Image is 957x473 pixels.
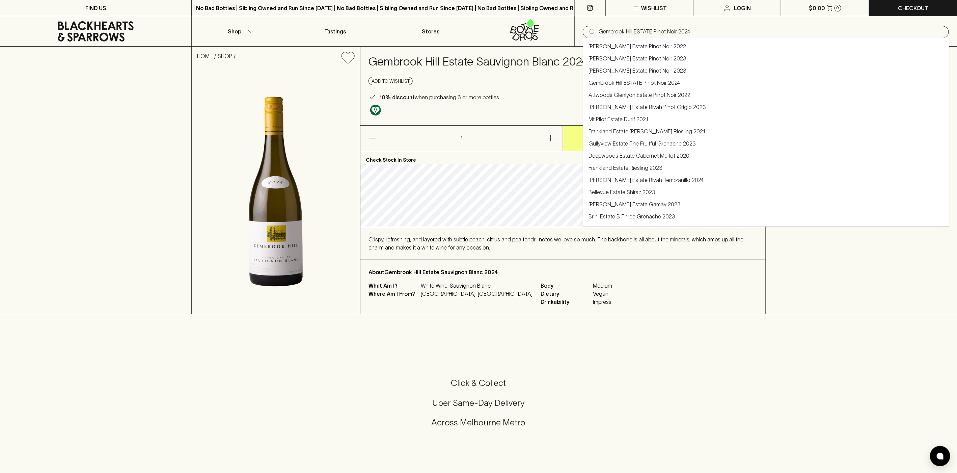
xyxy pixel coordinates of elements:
[809,4,825,12] p: $0.00
[324,27,346,35] p: Tastings
[589,212,675,220] a: Brini Estate B Three Grenache 2023
[368,290,419,298] p: Where Am I From?
[368,236,743,251] span: Crispy, refreshing, and layered with subtle peach, citrus and pea tendril notes we love so much. ...
[589,225,787,233] a: Brini Estate [PERSON_NAME] Old [PERSON_NAME] Vine Grenach Grenache 2021
[228,27,241,35] p: Shop
[734,4,751,12] p: Login
[589,139,696,148] a: Gullyview Estate The Fruitful Grenache 2023
[421,282,532,290] p: White Wine, Sauvignon Blanc
[589,79,680,87] a: Gembrook Hill ESTATE Pinot Noir 2024
[589,176,704,184] a: [PERSON_NAME] Estate Rivah Tempranillo 2024
[192,16,287,46] button: Shop
[641,4,667,12] p: Wishlist
[339,49,357,67] button: Add to wishlist
[589,115,648,123] a: Mt Pilot Estate Durif 2021
[563,126,765,151] button: ADD TO CART
[192,69,360,314] img: 41389.png
[379,93,499,101] p: when purchasing 6 or more bottles
[85,4,106,12] p: FIND US
[541,298,591,306] span: Drinkability
[368,77,413,85] button: Add to wishlist
[383,16,478,46] a: Stores
[589,91,690,99] a: Attwoods Glenlyon Estate Pinot Noir 2022
[593,282,612,290] span: Medium
[599,26,944,37] input: Try "Pinot noir"
[421,290,532,298] p: [GEOGRAPHIC_DATA], [GEOGRAPHIC_DATA]
[589,188,655,196] a: Bellevue Estate Shiraz 2023
[379,94,415,100] b: 10% discount
[218,53,232,59] a: SHOP
[589,127,705,135] a: Frankland Estate [PERSON_NAME] Riesling 2024
[541,290,591,298] span: Dietary
[370,105,381,115] img: Vegan
[360,151,765,164] p: Check Stock In Store
[368,55,713,69] h4: Gembrook Hill Estate Sauvignon Blanc 2024
[368,103,383,117] a: Made without the use of any animal products.
[589,42,686,50] a: [PERSON_NAME] Estate Pinot Noir 2022
[422,27,440,35] p: Stores
[589,152,689,160] a: Deepwoods Estate Cabernet Merlot 2020
[454,126,470,151] p: 1
[589,103,706,111] a: [PERSON_NAME] Estate Rivah Pinot Grigio 2023
[541,282,591,290] span: Body
[837,6,839,10] p: 0
[8,350,949,464] div: Call to action block
[288,16,383,46] a: Tastings
[589,164,662,172] a: Frankland Estate Riesling 2023
[589,67,686,75] a: [PERSON_NAME] Estate Pinot Noir 2023
[593,298,612,306] span: Impress
[368,282,419,290] p: What Am I?
[589,54,686,62] a: [PERSON_NAME] Estate Pinot Noir 2023
[589,200,681,208] a: [PERSON_NAME] Estate Gamay 2023
[8,397,949,409] h5: Uber Same-Day Delivery
[8,377,949,389] h5: Click & Collect
[898,4,928,12] p: Checkout
[593,290,612,298] span: Vegan
[197,53,213,59] a: HOME
[368,268,757,276] p: About Gembrook Hill Estate Sauvignon Blanc 2024
[937,453,944,459] img: bubble-icon
[8,417,949,428] h5: Across Melbourne Metro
